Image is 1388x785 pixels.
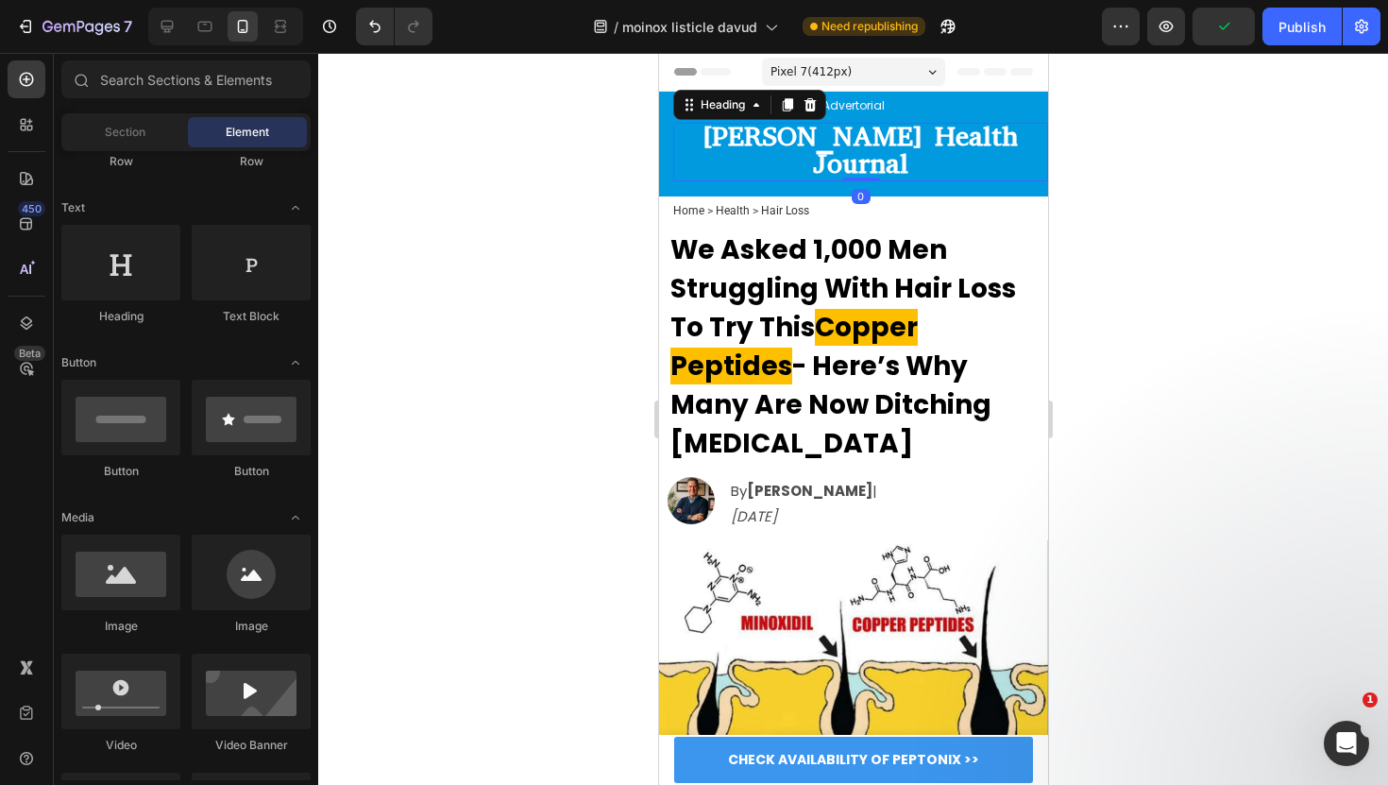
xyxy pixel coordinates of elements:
[614,17,618,37] span: /
[8,8,141,45] button: 7
[192,737,311,754] div: Video Banner
[356,8,432,45] div: Undo/Redo
[61,153,180,170] div: Row
[1262,8,1342,45] button: Publish
[280,503,311,533] span: Toggle open
[280,193,311,223] span: Toggle open
[61,199,85,216] span: Text
[821,18,918,35] span: Need republishing
[14,346,45,361] div: Beta
[61,509,94,526] span: Media
[61,354,96,371] span: Button
[1363,692,1378,708] span: 1
[1324,721,1369,766] iframe: Intercom live chat
[124,15,132,38] p: 7
[61,463,180,480] div: Button
[61,60,311,98] input: Search Sections & Elements
[61,737,180,754] div: Video
[18,201,45,216] div: 450
[1278,17,1326,37] div: Publish
[280,348,311,378] span: Toggle open
[61,618,180,635] div: Image
[226,124,269,141] span: Element
[659,53,1048,785] iframe: Design area
[192,463,311,480] div: Button
[192,308,311,325] div: Text Block
[192,153,311,170] div: Row
[622,17,757,37] span: moinox listicle davud
[192,618,311,635] div: Image
[61,308,180,325] div: Heading
[105,124,145,141] span: Section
